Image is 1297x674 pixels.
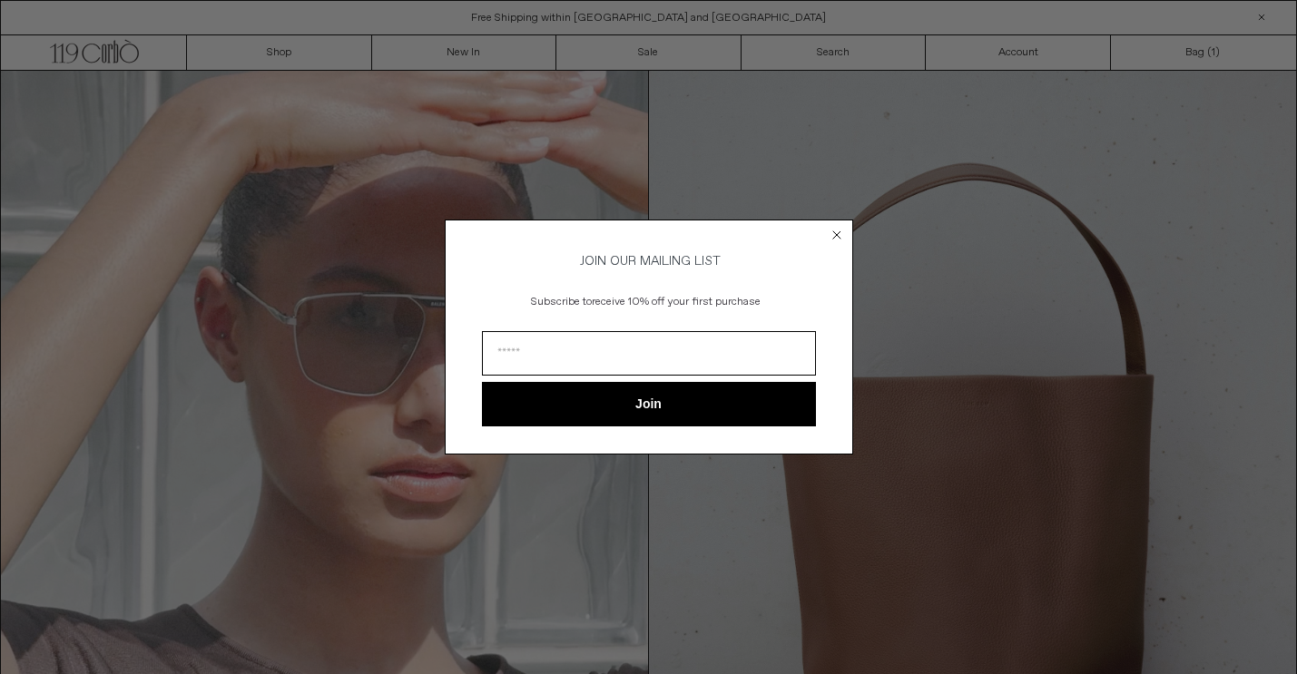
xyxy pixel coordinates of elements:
[577,253,721,269] span: JOIN OUR MAILING LIST
[592,295,761,309] span: receive 10% off your first purchase
[482,382,816,426] button: Join
[828,226,846,244] button: Close dialog
[482,331,816,376] input: Email
[531,295,592,309] span: Subscribe to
